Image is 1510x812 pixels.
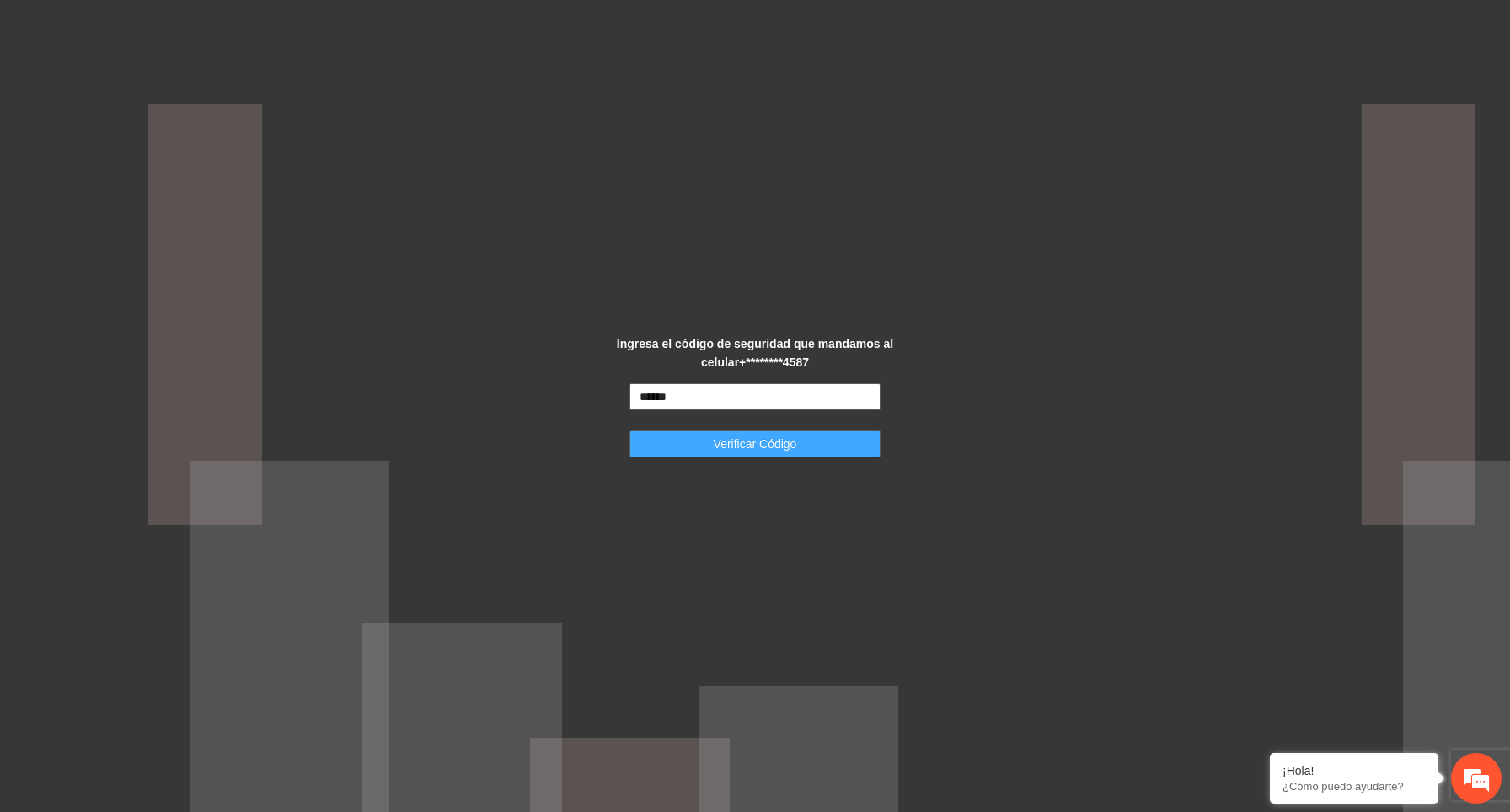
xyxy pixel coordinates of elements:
[617,337,893,369] strong: Ingresa el código de seguridad que mandamos al celular +********4587
[1282,780,1426,793] p: ¿Cómo puedo ayudarte?
[8,460,321,519] textarea: Escriba su mensaje y pulse “Intro”
[714,435,797,453] span: Verificar Código
[88,86,283,108] div: Chatee con nosotros ahora
[98,225,233,395] span: Estamos en línea.
[1282,764,1426,777] div: ¡Hola!
[276,8,317,49] div: Minimizar ventana de chat en vivo
[629,430,881,457] button: Verificar Código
